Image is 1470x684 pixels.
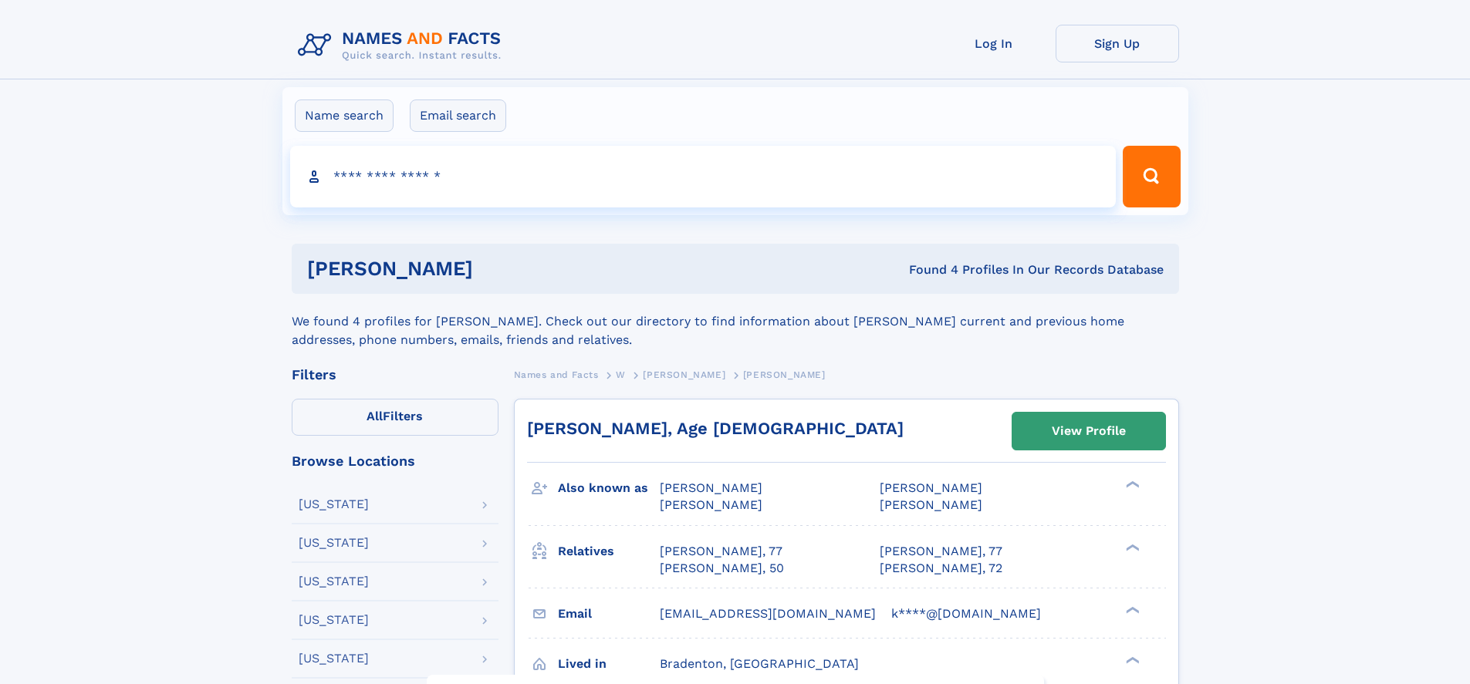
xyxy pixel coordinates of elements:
[616,369,626,380] span: W
[643,365,725,384] a: [PERSON_NAME]
[292,454,498,468] div: Browse Locations
[292,25,514,66] img: Logo Names and Facts
[660,497,762,512] span: [PERSON_NAME]
[295,99,394,132] label: Name search
[299,498,369,510] div: [US_STATE]
[558,651,660,677] h3: Lived in
[292,294,1179,349] div: We found 4 profiles for [PERSON_NAME]. Check out our directory to find information about [PERSON_...
[880,497,982,512] span: [PERSON_NAME]
[932,25,1056,62] a: Log In
[299,575,369,588] div: [US_STATE]
[643,369,725,380] span: [PERSON_NAME]
[558,538,660,564] h3: Relatives
[290,146,1117,207] input: search input
[880,560,1002,577] a: [PERSON_NAME], 72
[1052,413,1126,449] div: View Profile
[410,99,506,132] label: Email search
[880,543,1002,560] a: [PERSON_NAME], 77
[1123,146,1180,207] button: Search Button
[660,606,876,621] span: [EMAIL_ADDRESS][DOMAIN_NAME]
[1012,413,1165,450] a: View Profile
[1122,655,1141,665] div: ❯
[292,399,498,436] label: Filters
[558,601,660,627] h3: Email
[1122,542,1141,552] div: ❯
[691,261,1164,278] div: Found 4 Profiles In Our Records Database
[292,368,498,382] div: Filters
[367,409,383,423] span: All
[616,365,626,384] a: W
[1122,605,1141,615] div: ❯
[307,259,691,278] h1: [PERSON_NAME]
[527,419,904,438] a: [PERSON_NAME], Age [DEMOGRAPHIC_DATA]
[299,537,369,549] div: [US_STATE]
[660,656,859,671] span: Bradenton, [GEOGRAPHIC_DATA]
[660,480,762,495] span: [PERSON_NAME]
[558,475,660,501] h3: Also known as
[880,480,982,495] span: [PERSON_NAME]
[299,614,369,626] div: [US_STATE]
[1122,480,1141,490] div: ❯
[660,543,782,560] a: [PERSON_NAME], 77
[299,652,369,665] div: [US_STATE]
[743,369,826,380] span: [PERSON_NAME]
[514,365,599,384] a: Names and Facts
[660,560,784,577] a: [PERSON_NAME], 50
[1056,25,1179,62] a: Sign Up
